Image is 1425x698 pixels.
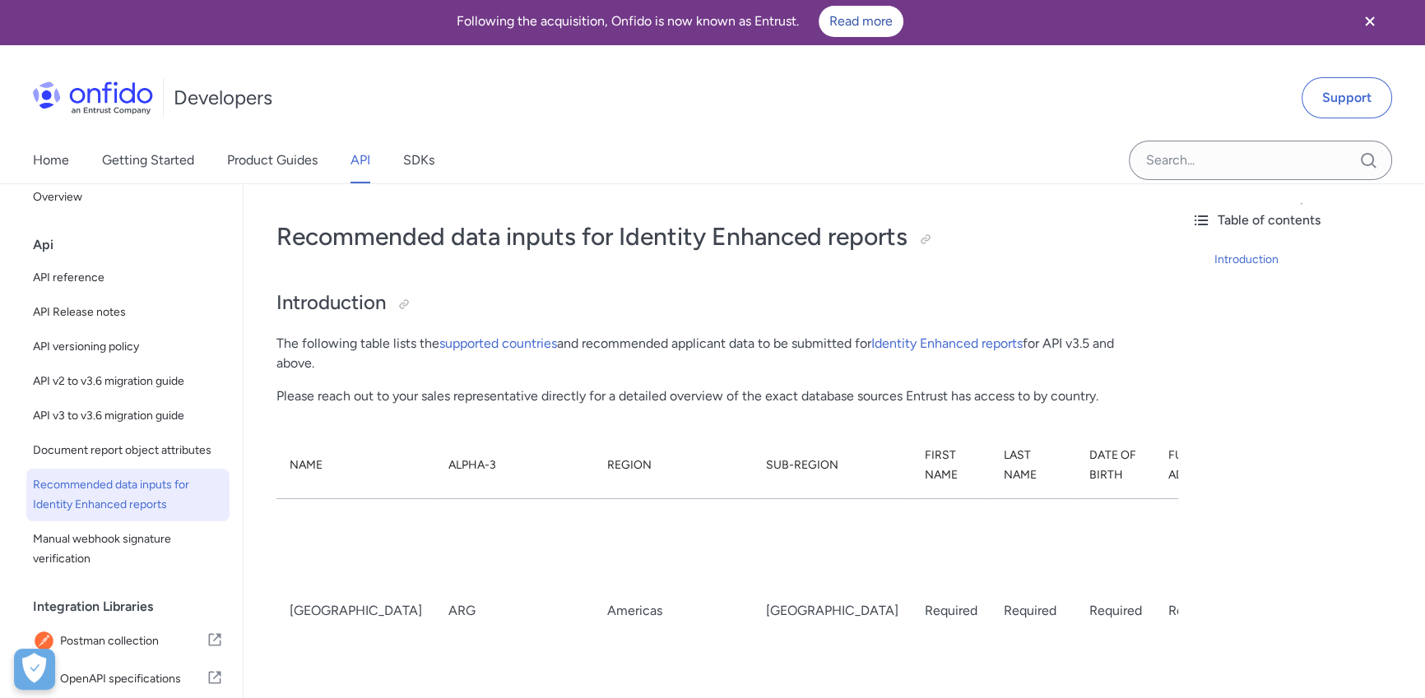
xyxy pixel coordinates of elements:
[1360,12,1380,31] svg: Close banner
[594,432,753,499] th: Region
[912,432,991,499] th: First Name
[33,268,223,288] span: API reference
[435,432,594,499] th: Alpha-3
[33,372,223,391] span: API v2 to v3.6 migration guide
[276,386,1145,406] p: Please reach out to your sales representative directly for a detailed overview of the exact datab...
[1302,77,1392,118] a: Support
[14,649,55,690] button: Open Preferences
[991,432,1076,499] th: Last Name
[276,432,435,499] th: Name
[174,85,272,111] h1: Developers
[819,6,903,37] a: Read more
[33,229,236,261] div: Api
[26,181,230,214] a: Overview
[753,432,912,499] th: Sub-Region
[60,630,207,653] span: Postman collection
[871,335,1023,351] a: Identity Enhanced reports
[33,529,223,569] span: Manual webhook signature verification
[33,441,223,460] span: Document report object attributes
[102,137,194,183] a: Getting Started
[276,334,1145,373] p: The following table lists the and recommended applicant data to be submitted for for API v3.5 and...
[1155,432,1260,499] th: Full Address
[26,661,230,697] a: IconOpenAPI specificationsOpenAPI specifications
[1129,141,1392,180] input: Onfido search input field
[33,187,223,207] span: Overview
[33,137,69,183] a: Home
[26,400,230,432] a: API v3 to v3.6 migration guide
[1214,250,1412,270] a: Introduction
[26,261,230,294] a: API reference
[26,434,230,467] a: Document report object attributes
[1339,1,1400,42] button: Close banner
[350,137,370,183] a: API
[403,137,434,183] a: SDKs
[33,303,223,322] span: API Release notes
[26,623,230,659] a: IconPostman collectionPostman collection
[33,590,236,623] div: Integration Libraries
[60,668,207,691] span: OpenAPI specifications
[1076,432,1155,499] th: Date of Birth
[26,331,230,363] a: API versioning policy
[14,649,55,690] div: Cookie Preferences
[439,335,557,351] a: supported countries
[33,475,223,515] span: Recommended data inputs for Identity Enhanced reports
[33,81,153,114] img: Onfido Logo
[227,137,318,183] a: Product Guides
[20,6,1339,37] div: Following the acquisition, Onfido is now known as Entrust.
[26,469,230,521] a: Recommended data inputs for Identity Enhanced reports
[276,220,1145,253] h1: Recommended data inputs for Identity Enhanced reports
[26,296,230,329] a: API Release notes
[33,337,223,357] span: API versioning policy
[33,630,60,653] img: IconPostman collection
[1191,210,1412,230] div: Table of contents
[33,406,223,426] span: API v3 to v3.6 migration guide
[276,289,1145,317] h2: Introduction
[26,523,230,576] a: Manual webhook signature verification
[26,365,230,398] a: API v2 to v3.6 migration guide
